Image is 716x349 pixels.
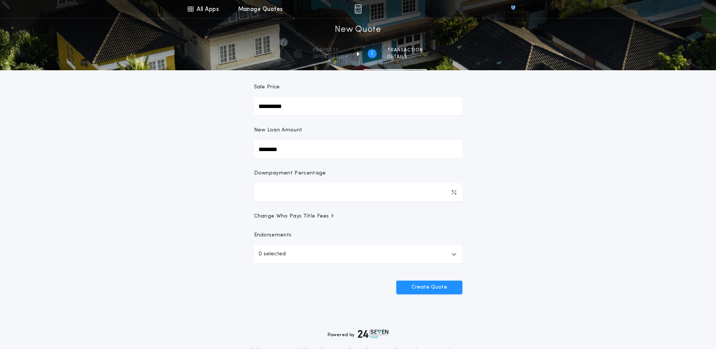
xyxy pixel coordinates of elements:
img: vs-icon [497,5,529,13]
span: information [313,54,348,60]
p: 0 selected [259,250,286,259]
button: Change Who Pays Title Fees [254,213,462,220]
input: Sale Price [254,97,462,115]
button: 0 selected [254,245,462,263]
input: Downpayment Percentage [254,183,462,201]
input: New Loan Amount [254,140,462,158]
span: Property [313,47,348,53]
button: Create Quote [396,281,462,294]
p: New Loan Amount [254,127,303,134]
p: Sale Price [254,83,280,91]
img: logo [358,329,389,338]
div: Powered by [328,329,389,338]
h1: New Quote [335,24,381,36]
span: Change Who Pays Title Fees [254,213,335,220]
h2: 2 [371,51,373,57]
img: img [354,5,362,14]
p: Endorsements [254,232,462,239]
p: Downpayment Percentage [254,170,326,177]
span: details [387,54,423,60]
span: Transaction [387,47,423,53]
